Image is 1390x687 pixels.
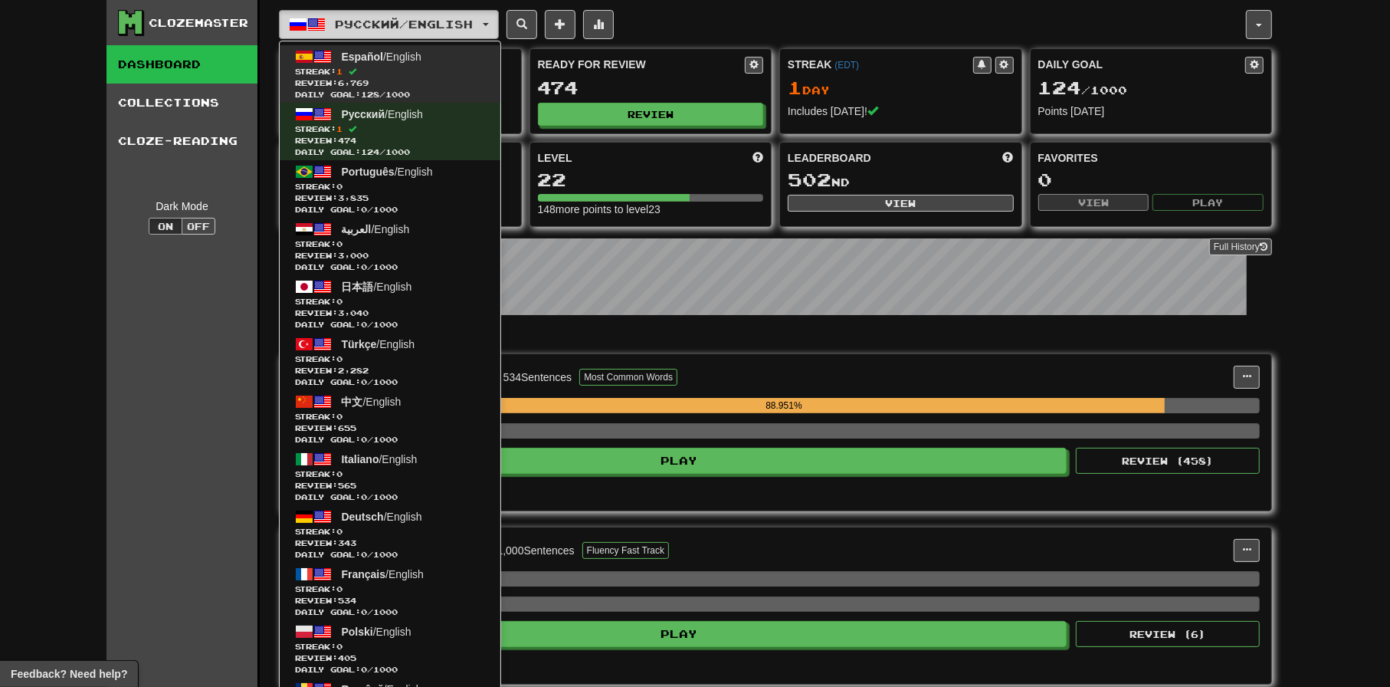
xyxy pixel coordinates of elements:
span: / English [342,166,433,178]
span: 0 [336,354,343,363]
span: Daily Goal: / 1000 [295,89,485,100]
button: View [788,195,1014,212]
a: (EDT) [834,60,859,71]
span: Daily Goal: / 1000 [295,146,485,158]
span: Review: 405 [295,652,485,664]
span: Streak: [295,238,485,250]
button: View [1038,194,1149,211]
span: Daily Goal: / 1000 [295,549,485,560]
span: / English [342,338,415,350]
span: Review: 3,000 [295,250,485,261]
span: Français [342,568,386,580]
a: Italiano/EnglishStreak:0 Review:565Daily Goal:0/1000 [280,448,500,505]
span: Open feedback widget [11,666,127,682]
span: Streak: [295,353,485,365]
span: 124 [1038,77,1082,98]
div: 22 [538,170,764,189]
span: / English [342,108,423,120]
button: Fluency Fast Track [582,542,669,559]
div: 534 Sentences [503,370,572,385]
span: Daily Goal: / 1000 [295,319,485,330]
div: 88.951% [403,398,1165,413]
span: 502 [788,169,831,190]
span: Streak: [295,123,485,135]
div: Favorites [1038,150,1264,166]
span: Streak: [295,66,485,77]
span: Review: 565 [295,480,485,491]
span: 中文 [342,396,363,408]
a: Español/EnglishStreak:1 Review:6,769Daily Goal:128/1000 [280,45,500,103]
span: Streak: [295,296,485,307]
a: Deutsch/EnglishStreak:0 Review:343Daily Goal:0/1000 [280,505,500,563]
span: Deutsch [342,511,384,523]
span: 0 [361,320,367,329]
span: / English [342,281,412,293]
span: Português [342,166,395,178]
span: Streak: [295,468,485,480]
button: Play [1152,194,1264,211]
div: 0 [1038,170,1264,189]
a: Full History [1209,238,1272,255]
div: 474 [538,78,764,97]
span: 1 [336,124,343,133]
span: Daily Goal: / 1000 [295,376,485,388]
span: / English [342,453,418,465]
span: Daily Goal: / 1000 [295,204,485,215]
a: العربية/EnglishStreak:0 Review:3,000Daily Goal:0/1000 [280,218,500,275]
span: Review: 474 [295,135,485,146]
span: Daily Goal: / 1000 [295,491,485,503]
span: Türkçe [342,338,377,350]
button: Review [538,103,764,126]
span: This week in points, UTC [1003,150,1014,166]
span: 0 [361,607,367,616]
span: / English [342,511,422,523]
span: Italiano [342,453,379,465]
span: 124 [361,147,379,156]
span: 0 [361,377,367,386]
span: 日本語 [342,281,374,293]
span: Streak: [295,641,485,652]
button: Add sentence to collection [545,10,575,39]
div: Ready for Review [538,57,746,72]
div: 1,000 Sentences [497,543,575,558]
button: Review (458) [1076,448,1260,474]
span: العربية [342,223,372,235]
span: 128 [361,90,379,99]
a: Collections [107,84,257,122]
span: Daily Goal: / 1000 [295,606,485,618]
span: Daily Goal: / 1000 [295,434,485,445]
span: Review: 3,040 [295,307,485,319]
div: 148 more points to level 23 [538,202,764,217]
a: Türkçe/EnglishStreak:0 Review:2,282Daily Goal:0/1000 [280,333,500,390]
div: Daily Goal [1038,57,1246,74]
span: Polski [342,626,373,638]
span: Español [342,51,383,63]
button: More stats [583,10,614,39]
div: Dark Mode [118,199,246,214]
span: Daily Goal: / 1000 [295,261,485,273]
span: Review: 2,282 [295,365,485,376]
span: Review: 534 [295,595,485,606]
button: Play [291,448,1067,474]
div: Day [788,78,1014,98]
span: Review: 655 [295,422,485,434]
span: Level [538,150,572,166]
span: 0 [361,205,367,214]
button: Play [291,621,1067,647]
span: 0 [336,584,343,593]
span: 0 [336,469,343,478]
span: / English [342,568,424,580]
span: 0 [336,412,343,421]
div: Clozemaster [149,15,248,31]
div: Includes [DATE]! [788,104,1014,119]
a: Cloze-Reading [107,122,257,160]
span: Streak: [295,583,485,595]
span: 0 [336,239,343,248]
span: 0 [361,665,367,674]
span: 0 [336,527,343,536]
button: Search sentences [506,10,537,39]
a: 中文/EnglishStreak:0 Review:655Daily Goal:0/1000 [280,390,500,448]
a: Polski/EnglishStreak:0 Review:405Daily Goal:0/1000 [280,620,500,678]
span: Review: 343 [295,537,485,549]
span: 0 [361,550,367,559]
